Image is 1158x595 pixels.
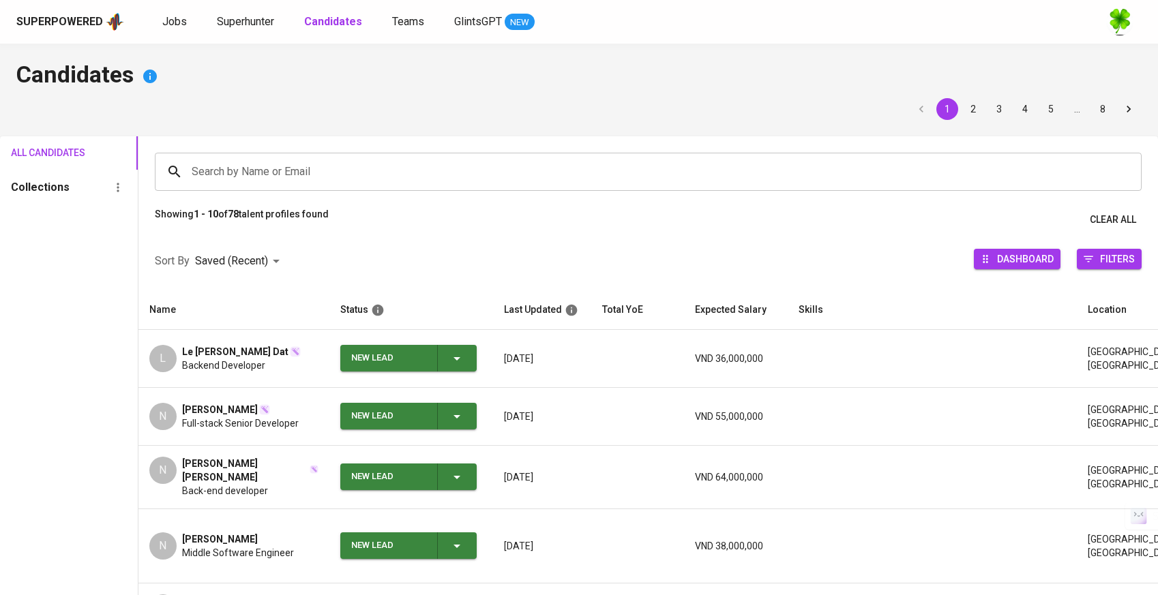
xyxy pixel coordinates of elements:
button: Go to page 5 [1040,98,1062,120]
div: New Lead [351,532,426,559]
b: Candidates [304,15,362,28]
th: Status [329,290,493,330]
p: Saved (Recent) [195,253,268,269]
button: New Lead [340,463,477,490]
span: [PERSON_NAME] [PERSON_NAME] [182,457,308,484]
span: Le [PERSON_NAME] Dat [182,345,288,358]
p: VND 64,000,000 [695,470,777,484]
b: 1 - 10 [194,209,218,219]
img: magic_wand.svg [310,465,318,474]
span: [PERSON_NAME] [182,403,258,416]
div: Superpowered [16,14,103,30]
p: VND 55,000,000 [695,410,777,423]
div: … [1066,102,1088,116]
div: N [149,403,177,430]
a: GlintsGPT NEW [454,14,535,31]
button: New Lead [340,403,477,429]
button: Filters [1077,249,1142,269]
span: Middle Software Engineer [182,546,294,560]
span: Superhunter [217,15,274,28]
span: Full-stack Senior Developer [182,416,299,430]
th: Skills [788,290,1077,330]
button: New Lead [340,532,477,559]
div: New Lead [351,345,426,371]
span: All Candidates [11,144,67,162]
h4: Candidates [16,60,1142,93]
p: Sort By [155,253,190,269]
span: Clear All [1090,211,1136,228]
div: New Lead [351,463,426,490]
p: [DATE] [504,352,580,365]
span: Dashboard [997,249,1054,268]
a: Candidates [304,14,365,31]
th: Last Updated [493,290,591,330]
p: VND 36,000,000 [695,352,777,365]
img: magic_wand.svg [290,346,301,357]
span: Filters [1100,249,1135,268]
b: 78 [228,209,239,219]
button: page 1 [936,98,958,120]
th: Name [138,290,329,330]
button: Go to page 4 [1014,98,1036,120]
p: [DATE] [504,470,580,484]
span: Backend Developer [182,358,265,372]
div: N [149,532,177,560]
p: VND 38,000,000 [695,539,777,553]
div: L [149,345,177,372]
p: [DATE] [504,410,580,423]
img: f9493b8c-82b8-4f41-8722-f5d69bb1b761.jpg [1106,8,1133,35]
a: Superhunter [217,14,277,31]
div: New Lead [351,403,426,429]
button: Clear All [1084,207,1142,232]
a: Jobs [162,14,190,31]
button: New Lead [340,345,477,371]
img: app logo [106,12,124,32]
p: Showing of talent profiles found [155,207,329,232]
p: [DATE] [504,539,580,553]
div: Saved (Recent) [195,249,284,274]
span: Teams [392,15,424,28]
img: magic_wand.svg [259,404,270,415]
a: Teams [392,14,427,31]
button: Dashboard [974,249,1060,269]
div: N [149,457,177,484]
nav: pagination navigation [908,98,1142,120]
button: Go to page 3 [988,98,1010,120]
button: Go to next page [1118,98,1140,120]
span: [PERSON_NAME] [182,532,258,546]
th: Total YoE [591,290,684,330]
th: Expected Salary [684,290,788,330]
span: Jobs [162,15,187,28]
span: NEW [505,16,535,29]
span: Back-end developer [182,484,268,498]
span: GlintsGPT [454,15,502,28]
h6: Collections [11,178,70,197]
button: Go to page 8 [1092,98,1114,120]
button: Go to page 2 [962,98,984,120]
a: Superpoweredapp logo [16,12,124,32]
